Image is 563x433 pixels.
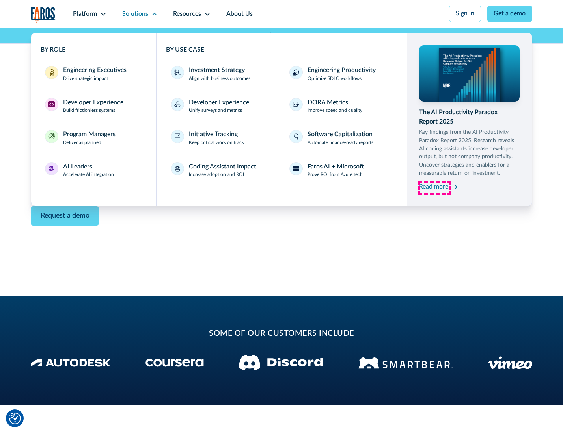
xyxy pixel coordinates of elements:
p: Deliver as planned [63,139,101,146]
div: Read more [419,182,448,192]
img: Developer Experience [48,101,55,107]
img: Coursera Logo [145,359,204,367]
div: Developer Experience [189,98,249,107]
div: The AI Productivity Paradox Report 2025 [419,108,519,127]
a: Investment StrategyAlign with business outcomes [166,61,278,87]
p: Build frictionless systems [63,107,115,114]
p: Optimize SDLC workflows [308,75,362,82]
div: BY ROLE [41,45,147,55]
h2: some of our customers include [93,328,470,340]
div: Program Managers [63,130,116,139]
div: Resources [173,9,201,19]
div: AI Leaders [63,162,92,172]
a: Faros AI + MicrosoftProve ROI from Azure tech [285,157,397,183]
a: Developer ExperienceUnify surveys and metrics [166,93,278,119]
a: Program ManagersProgram ManagersDeliver as planned [41,125,147,151]
p: Accelerate AI integration [63,171,114,178]
nav: Solutions [31,28,533,206]
a: Sign in [449,6,481,22]
img: Discord logo [239,355,323,370]
a: Get a demo [487,6,533,22]
p: Align with business outcomes [189,75,250,82]
div: Solutions [122,9,148,19]
a: home [31,7,56,23]
p: Automate finance-ready reports [308,139,373,146]
div: Engineering Executives [63,66,127,75]
div: DORA Metrics [308,98,348,107]
a: Initiative TrackingKeep critical work on track [166,125,278,151]
p: Unify surveys and metrics [189,107,242,114]
a: Contact Modal [31,206,99,226]
div: BY USE CASE [166,45,397,55]
p: Drive strategic impact [63,75,108,82]
img: Smartbear Logo [358,355,453,370]
img: Revisit consent button [9,413,21,424]
img: Logo of the analytics and reporting company Faros. [31,7,56,23]
img: AI Leaders [48,166,55,172]
img: Engineering Executives [48,69,55,76]
div: Developer Experience [63,98,123,107]
div: Coding Assistant Impact [189,162,256,172]
a: Software CapitalizationAutomate finance-ready reports [285,125,397,151]
div: Engineering Productivity [308,66,376,75]
a: Coding Assistant ImpactIncrease adoption and ROI [166,157,278,183]
p: Increase adoption and ROI [189,171,244,178]
a: Developer ExperienceDeveloper ExperienceBuild frictionless systems [41,93,147,119]
div: Software Capitalization [308,130,373,139]
p: Prove ROI from Azure tech [308,171,363,178]
p: Key findings from the AI Productivity Paradox Report 2025. Research reveals AI coding assistants ... [419,128,519,178]
a: Engineering ExecutivesEngineering ExecutivesDrive strategic impact [41,61,147,87]
button: Cookie Settings [9,413,21,424]
a: AI LeadersAI LeadersAccelerate AI integration [41,157,147,183]
a: Engineering ProductivityOptimize SDLC workflows [285,61,397,87]
p: Keep critical work on track [189,139,244,146]
p: Improve speed and quality [308,107,362,114]
div: Faros AI + Microsoft [308,162,364,172]
a: DORA MetricsImprove speed and quality [285,93,397,119]
img: Vimeo logo [488,356,532,369]
div: Platform [73,9,97,19]
a: The AI Productivity Paradox Report 2025Key findings from the AI Productivity Paradox Report 2025.... [419,45,519,193]
div: Investment Strategy [189,66,245,75]
img: Program Managers [48,133,55,140]
div: Initiative Tracking [189,130,238,139]
img: Autodesk Logo [31,359,111,367]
